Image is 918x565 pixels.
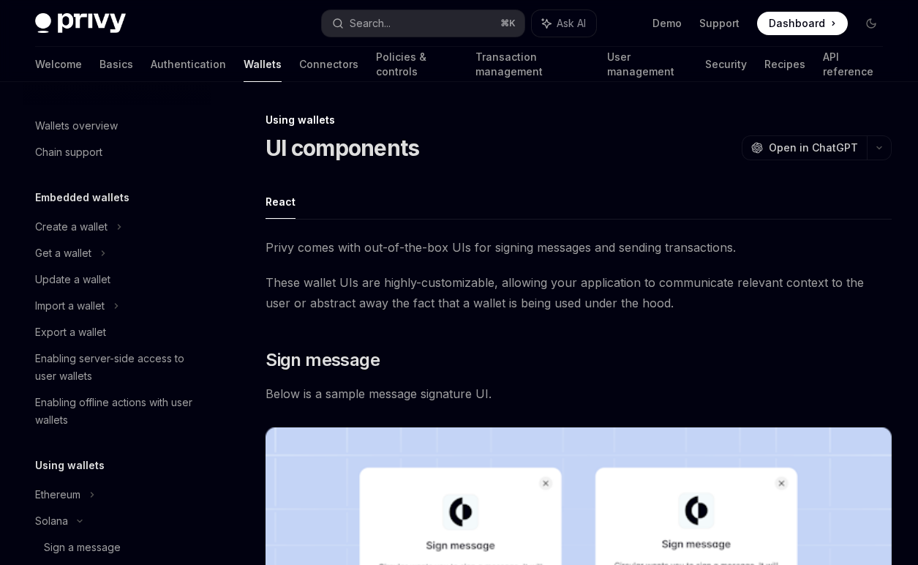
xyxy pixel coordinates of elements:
a: Enabling server-side access to user wallets [23,345,211,389]
a: Security [705,47,747,82]
span: Ask AI [557,16,586,31]
span: Sign message [266,348,380,372]
a: User management [607,47,688,82]
a: Support [699,16,740,31]
button: Open in ChatGPT [742,135,867,160]
div: Wallets overview [35,117,118,135]
a: Wallets overview [23,113,211,139]
a: Authentication [151,47,226,82]
div: Using wallets [266,113,892,127]
a: Demo [652,16,682,31]
div: Sign a message [44,539,121,556]
a: Enabling offline actions with user wallets [23,389,211,433]
a: Transaction management [475,47,589,82]
h1: UI components [266,135,419,161]
div: Enabling offline actions with user wallets [35,394,202,429]
h5: Using wallets [35,457,105,474]
a: Wallets [244,47,282,82]
a: Update a wallet [23,266,211,293]
div: Search... [350,15,391,32]
a: Dashboard [757,12,848,35]
div: Get a wallet [35,244,91,262]
h5: Embedded wallets [35,189,129,206]
div: Enabling server-side access to user wallets [35,350,202,385]
a: Export a wallet [23,319,211,345]
div: Update a wallet [35,271,110,288]
span: Below is a sample message signature UI. [266,383,892,404]
span: Open in ChatGPT [769,141,858,155]
button: Search...⌘K [322,10,525,37]
div: Solana [35,512,68,530]
span: ⌘ K [500,18,516,29]
div: Export a wallet [35,323,106,341]
div: Import a wallet [35,297,105,315]
span: Dashboard [769,16,825,31]
a: Chain support [23,139,211,165]
a: Sign a message [23,534,211,561]
a: Welcome [35,47,82,82]
div: Chain support [35,143,102,161]
a: API reference [823,47,883,82]
a: Connectors [299,47,358,82]
button: Toggle dark mode [859,12,883,35]
button: Ask AI [532,10,596,37]
span: These wallet UIs are highly-customizable, allowing your application to communicate relevant conte... [266,272,892,313]
div: Ethereum [35,486,80,504]
a: Recipes [764,47,805,82]
span: Privy comes with out-of-the-box UIs for signing messages and sending transactions. [266,237,892,258]
img: dark logo [35,13,126,34]
a: Basics [99,47,133,82]
div: Create a wallet [35,218,108,236]
button: React [266,184,296,219]
a: Policies & controls [376,47,458,82]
